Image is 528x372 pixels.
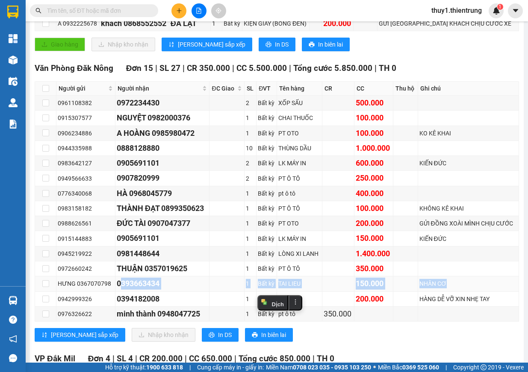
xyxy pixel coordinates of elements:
b: [DOMAIN_NAME] [113,7,206,21]
span: TH 0 [317,354,334,363]
span: | [183,63,185,73]
span: caret-down [512,7,519,15]
span: question-circle [9,316,17,324]
div: 1.000.000 [356,142,392,154]
img: icon-new-feature [493,7,500,15]
button: printerIn biên lai [302,38,350,51]
div: 1 [246,249,255,258]
span: In biên lai [318,40,343,49]
div: Bất kỳ [258,264,275,273]
div: Bất kỳ [258,144,275,153]
span: SL 4 [117,354,133,363]
div: LK MÁY IN [278,234,321,243]
div: 150.000 [356,232,392,244]
h2: I847LQKR [5,61,69,75]
div: 10 [246,144,255,153]
div: 0976326622 [58,309,114,319]
div: 1 [246,204,255,213]
div: Bất kỳ [258,294,275,304]
div: 0961108382 [58,98,114,108]
div: 0394182008 [117,293,208,305]
span: thuy1.thientrung [425,5,489,16]
div: 100.000 [356,112,392,124]
strong: 1900 633 818 [146,364,183,371]
span: | [445,363,447,372]
div: GỬI ĐỒNG XOÀI MÌNH CHỊU CƯỚC [419,219,517,228]
img: dashboard-icon [9,34,18,43]
div: 200.000 [323,18,351,29]
div: GỬI [GEOGRAPHIC_DATA] KHÁCH CHỊU CƯỚC XE [379,19,517,28]
div: 0944335988 [58,144,114,153]
img: solution-icon [9,120,18,129]
span: | [234,354,236,363]
th: ĐVT [257,82,277,96]
th: CC [354,82,393,96]
div: 0905691101 [117,157,208,169]
img: warehouse-icon [9,56,18,64]
span: message [9,354,17,362]
div: 0945219922 [58,249,114,258]
div: minh thành 0948047725 [117,308,208,320]
img: warehouse-icon [9,296,18,305]
span: Đơn 4 [88,354,111,363]
div: pt ô tô [278,309,321,319]
div: Bất kỳ [258,234,275,243]
div: PT Ô TÔ [278,204,321,213]
b: Nhà xe Thiên Trung [34,7,77,59]
span: printer [209,332,215,339]
div: LÒNG XI LANH [278,249,321,258]
div: 500.000 [356,97,392,109]
div: 150.000 [356,278,392,290]
th: Ghi chú [418,82,519,96]
img: warehouse-icon [9,98,18,107]
div: KIỆN GIẤY (BÓNG ĐÈN) [244,19,308,28]
div: 2 [246,98,255,108]
img: warehouse-icon [9,77,18,86]
span: [PERSON_NAME] sắp xếp [178,40,245,49]
div: HÀNG DỄ VỠ XIN NHẸ TAY [419,294,517,304]
div: LK MÁY IN [278,158,321,168]
button: printerIn DS [259,38,295,51]
span: In biên lai [261,330,286,340]
span: | [112,354,115,363]
span: printer [265,41,271,48]
div: 1 [212,19,221,28]
div: 0942999326 [58,294,114,304]
div: pt ô tô [278,189,321,198]
div: 0981448644 [117,248,208,260]
div: PT OTO [278,219,321,228]
div: 0905691101 [117,232,208,244]
button: aim [211,3,226,18]
div: THÙNG DẦU [278,144,321,153]
div: 1 [246,309,255,319]
button: printerIn biên lai [245,328,293,342]
span: ĐC Giao [212,84,236,93]
th: SL [245,82,257,96]
div: KO KÊ KHAI [419,129,517,138]
img: logo.jpg [5,13,30,56]
div: PT Ô TÔ [278,264,321,273]
button: sort-ascending[PERSON_NAME] sắp xếp [162,38,252,51]
div: A HOÀNG 0985980472 [117,127,208,139]
span: VP Đắk Mil [35,354,75,363]
div: 1 [246,129,255,138]
div: Bất kỳ [224,19,241,28]
button: downloadNhập kho nhận [91,38,155,51]
span: printer [252,332,258,339]
div: Bất kỳ [258,309,275,319]
button: printerIn DS [202,328,239,342]
div: khách 0868552552 [101,18,168,29]
span: In DS [275,40,289,49]
div: Bất kỳ [258,158,275,168]
div: THUẬN 0357019625 [117,263,208,275]
span: CR 200.000 [139,354,183,363]
div: NGUYỆT 0982000376 [117,112,208,124]
div: ĐÀ LẠT [171,18,209,29]
span: 1 [499,4,501,10]
div: TAI LIEU [278,279,321,288]
div: CHAI THUỐC [278,113,321,123]
span: CC 5.500.000 [236,63,287,73]
div: 250.000 [356,172,392,184]
th: CR [322,82,354,96]
div: 350.000 [356,263,392,275]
